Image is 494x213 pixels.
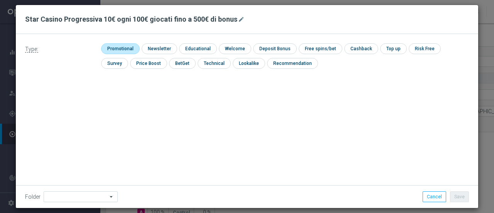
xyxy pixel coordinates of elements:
button: mode_edit [237,15,247,24]
h2: Star Casino Progressiva 10€ ogni 100€ giocati fino a 500€ di bonus [25,15,237,24]
span: Type: [25,46,38,53]
button: Cancel [423,191,446,202]
label: Folder [25,194,41,200]
i: mode_edit [238,16,244,22]
i: arrow_drop_down [108,192,115,202]
button: Save [450,191,469,202]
